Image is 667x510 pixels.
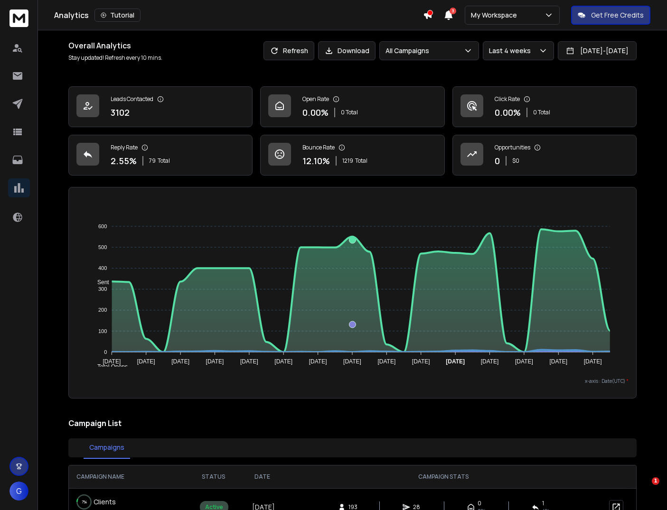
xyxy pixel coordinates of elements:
p: 0 Total [341,109,358,116]
tspan: 400 [98,265,107,271]
a: Leads Contacted3102 [68,86,253,127]
tspan: [DATE] [137,358,155,365]
p: 7 % [82,497,87,507]
span: Total Opens [90,363,128,370]
button: G [9,482,28,501]
p: All Campaigns [385,46,433,56]
tspan: [DATE] [549,358,567,365]
tspan: [DATE] [343,358,361,365]
button: Tutorial [94,9,141,22]
tspan: 600 [98,223,107,229]
p: My Workspace [471,10,521,20]
span: 1219 [342,157,353,165]
button: Get Free Credits [571,6,650,25]
tspan: 500 [98,244,107,250]
span: 1 [542,500,544,507]
tspan: [DATE] [481,358,499,365]
a: Opportunities0$0 [452,135,637,176]
p: Click Rate [495,95,520,103]
p: x-axis : Date(UTC) [76,378,629,385]
span: Sent [90,279,109,286]
a: Open Rate0.00%0 Total [260,86,444,127]
tspan: 200 [98,307,107,313]
tspan: [DATE] [103,358,121,365]
p: Bounce Rate [302,144,335,151]
tspan: [DATE] [309,358,327,365]
tspan: [DATE] [206,358,224,365]
p: $ 0 [512,157,519,165]
th: STATUS [187,465,240,488]
span: Total [355,157,367,165]
tspan: [DATE] [412,358,430,365]
th: DATE [240,465,285,488]
p: Download [338,46,369,56]
span: 1 [652,477,659,485]
span: 79 [149,157,156,165]
tspan: [DATE] [515,358,533,365]
p: Open Rate [302,95,329,103]
tspan: [DATE] [274,358,292,365]
p: 2.55 % [111,154,137,167]
p: Get Free Credits [591,10,644,20]
tspan: [DATE] [378,358,396,365]
button: Download [318,41,376,60]
tspan: [DATE] [240,358,258,365]
p: Reply Rate [111,144,138,151]
div: Analytics [54,9,423,22]
tspan: [DATE] [171,358,189,365]
a: Click Rate0.00%0 Total [452,86,637,127]
span: Total [158,157,170,165]
p: 0 [495,154,500,167]
tspan: [DATE] [446,358,465,365]
tspan: [DATE] [584,358,602,365]
h1: Overall Analytics [68,40,162,51]
iframe: Intercom live chat [632,477,655,500]
p: 12.10 % [302,154,330,167]
p: Stay updated! Refresh every 10 mins. [68,54,162,62]
a: Reply Rate2.55%79Total [68,135,253,176]
button: Campaigns [84,437,130,459]
tspan: 0 [104,349,107,355]
span: 3 [450,8,456,14]
button: [DATE]-[DATE] [558,41,637,60]
p: Opportunities [495,144,530,151]
p: 0.00 % [495,106,521,119]
th: CAMPAIGN STATS [285,465,601,488]
th: CAMPAIGN NAME [69,465,187,488]
a: Bounce Rate12.10%1219Total [260,135,444,176]
button: Refresh [263,41,314,60]
p: 3102 [111,106,130,119]
span: 0 [478,500,481,507]
tspan: 300 [98,286,107,292]
p: Refresh [283,46,308,56]
p: Leads Contacted [111,95,153,103]
p: 0.00 % [302,106,329,119]
h2: Campaign List [68,417,637,429]
p: Last 4 weeks [489,46,535,56]
p: 0 Total [533,109,550,116]
tspan: 100 [98,328,107,334]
